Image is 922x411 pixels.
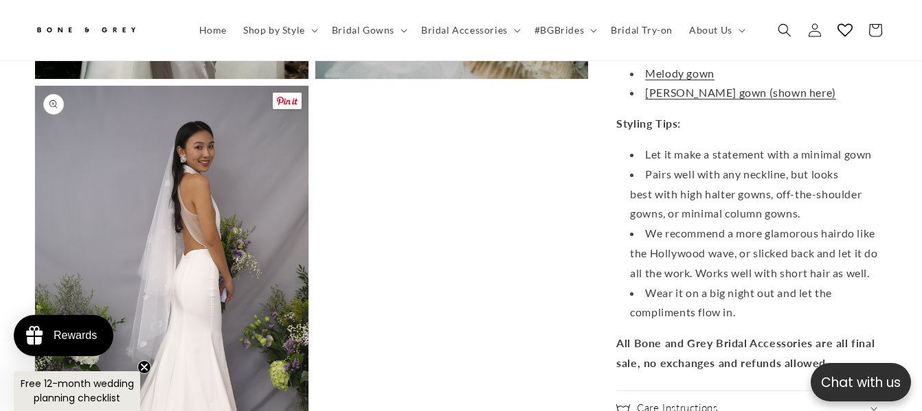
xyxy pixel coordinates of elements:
[191,16,235,45] a: Home
[611,24,673,36] span: Bridal Try-on
[324,16,413,45] summary: Bridal Gowns
[689,24,732,36] span: About Us
[769,15,800,45] summary: Search
[630,224,888,283] li: We recommend a more glamorous hairdo like the Hollywood wave, or slicked back and let it do all t...
[14,371,140,411] div: Free 12-month wedding planning checklistClose teaser
[21,377,134,405] span: Free 12-month wedding planning checklist
[630,165,888,224] li: Pairs well with any neckline, but looks best with high halter gowns, off-the-shoulder gowns, or m...
[630,145,888,165] li: Let it make a statement with a minimal gown
[199,24,227,36] span: Home
[91,78,152,89] a: Write a review
[645,67,715,80] a: Melody gown
[413,16,526,45] summary: Bridal Accessories
[30,14,177,47] a: Bone and Grey Bridal
[54,329,97,342] div: Rewards
[34,19,137,42] img: Bone and Grey Bridal
[645,86,836,99] a: [PERSON_NAME] gown (shown here)
[762,21,853,44] button: Write a review
[235,16,324,45] summary: Shop by Style
[603,16,681,45] a: Bridal Try-on
[535,24,584,36] span: #BGBrides
[630,283,888,323] li: Wear it on a big night out and let the compliments flow in.
[332,24,394,36] span: Bridal Gowns
[811,373,911,392] p: Chat with us
[811,363,911,401] button: Open chatbox
[681,16,751,45] summary: About Us
[616,336,875,369] strong: All Bone and Grey Bridal Accessories are all final sale, no exchanges and refunds allowed.
[137,360,151,374] button: Close teaser
[421,24,508,36] span: Bridal Accessories
[526,16,603,45] summary: #BGBrides
[616,117,681,130] strong: Styling Tips:
[243,24,305,36] span: Shop by Style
